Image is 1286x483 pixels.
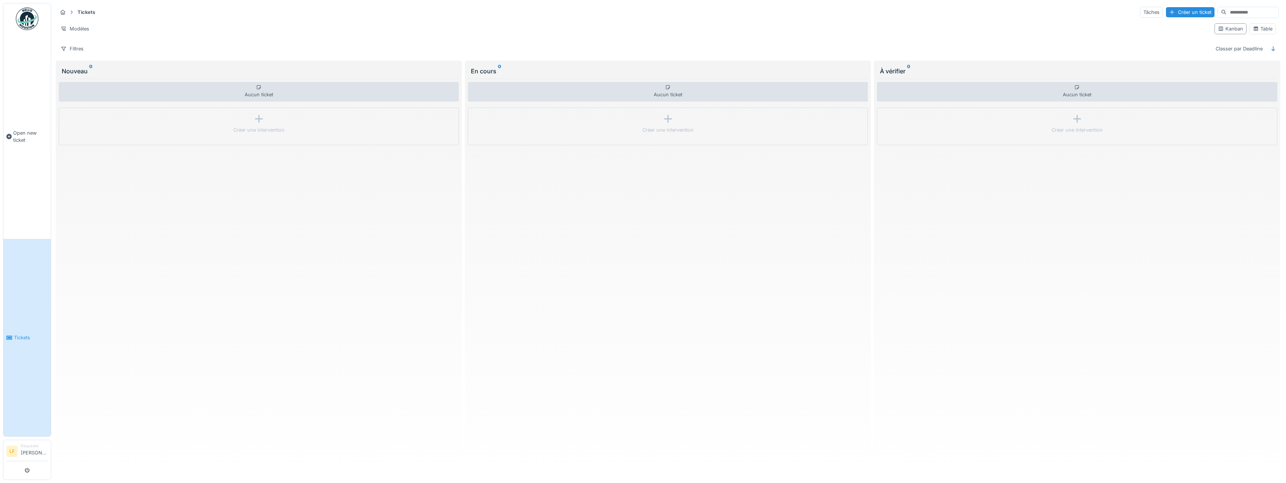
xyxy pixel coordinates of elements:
[21,443,48,459] li: [PERSON_NAME]
[642,126,694,134] div: Créer une intervention
[3,34,51,239] a: Open new ticket
[3,239,51,436] a: Tickets
[62,67,456,76] div: Nouveau
[880,67,1274,76] div: À vérifier
[1140,7,1163,18] div: Tâches
[6,446,18,457] li: LF
[471,67,865,76] div: En cours
[1166,7,1214,17] div: Créer un ticket
[498,67,501,76] sup: 0
[907,67,910,76] sup: 0
[21,443,48,449] div: Requester
[1212,43,1266,54] div: Classer par Deadline
[1218,25,1243,32] div: Kanban
[6,443,48,461] a: LF Requester[PERSON_NAME]
[877,82,1277,102] div: Aucun ticket
[16,8,38,30] img: Badge_color-CXgf-gQk.svg
[57,43,87,54] div: Filtres
[233,126,285,134] div: Créer une intervention
[1052,126,1103,134] div: Créer une intervention
[59,82,459,102] div: Aucun ticket
[75,9,98,16] strong: Tickets
[1253,25,1272,32] div: Table
[89,67,93,76] sup: 0
[468,82,868,102] div: Aucun ticket
[13,129,48,144] span: Open new ticket
[14,334,48,341] span: Tickets
[57,23,93,34] div: Modèles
